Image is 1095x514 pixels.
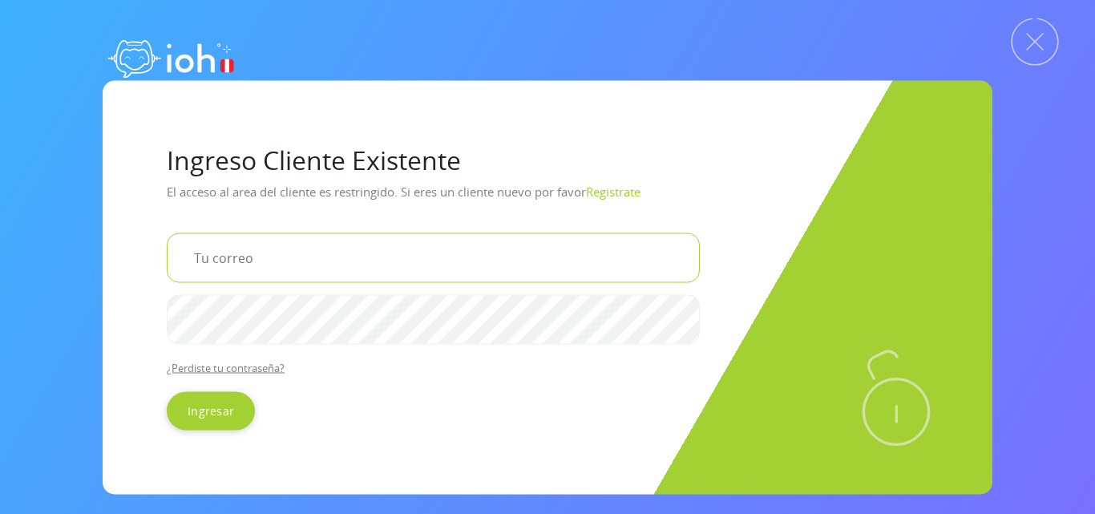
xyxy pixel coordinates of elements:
a: Registrate [586,183,640,199]
p: El acceso al area del cliente es restringido. Si eres un cliente nuevo por favor [167,178,928,220]
img: logo [103,24,239,88]
a: ¿Perdiste tu contraseña? [167,360,285,374]
input: Ingresar [167,391,255,430]
img: Cerrar [1011,18,1059,66]
h1: Ingreso Cliente Existente [167,144,928,175]
input: Tu correo [167,233,700,282]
